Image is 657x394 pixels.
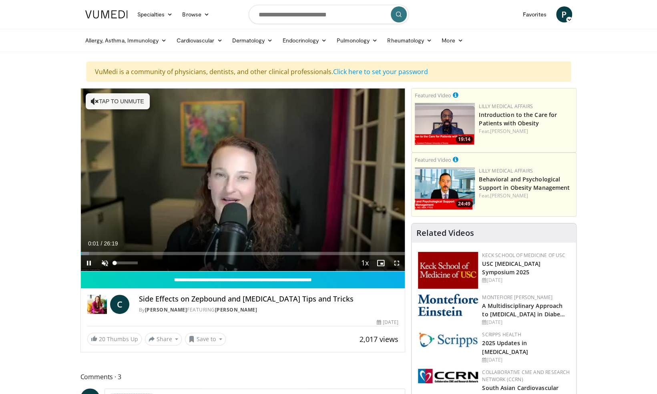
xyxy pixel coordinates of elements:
[377,319,398,326] div: [DATE]
[85,10,128,18] img: VuMedi Logo
[86,93,150,109] button: Tap to unmute
[139,306,398,314] div: By FEATURING
[479,167,533,174] a: Lilly Medical Affairs
[482,339,528,355] a: 2025 Updates in [MEDICAL_DATA]
[479,175,570,191] a: Behavioral and Psychological Support in Obesity Management
[277,32,332,48] a: Endocrinology
[133,6,178,22] a: Specialties
[373,255,389,271] button: Enable picture-in-picture mode
[518,6,551,22] a: Favorites
[80,32,172,48] a: Allergy, Asthma, Immunology
[418,294,478,316] img: b0142b4c-93a1-4b58-8f91-5265c282693c.png.150x105_q85_autocrop_double_scale_upscale_version-0.2.png
[145,306,187,313] a: [PERSON_NAME]
[418,369,478,383] img: a04ee3ba-8487-4636-b0fb-5e8d268f3737.png.150x105_q85_autocrop_double_scale_upscale_version-0.2.png
[456,200,473,207] span: 24:49
[456,136,473,143] span: 19:14
[482,277,570,284] div: [DATE]
[479,111,557,127] a: Introduction to the Care for Patients with Obesity
[418,252,478,289] img: 7b941f1f-d101-407a-8bfa-07bd47db01ba.png.150x105_q85_autocrop_double_scale_upscale_version-0.2.jpg
[482,369,570,383] a: Collaborative CME and Research Network (CCRN)
[249,5,409,24] input: Search topics, interventions
[99,335,105,343] span: 20
[104,240,118,247] span: 26:19
[490,128,528,135] a: [PERSON_NAME]
[81,255,97,271] button: Pause
[80,372,406,382] span: Comments 3
[88,240,99,247] span: 0:01
[415,167,475,209] a: 24:49
[101,240,102,247] span: /
[437,32,468,48] a: More
[333,67,428,76] a: Click here to set your password
[177,6,214,22] a: Browse
[215,306,257,313] a: [PERSON_NAME]
[482,294,553,301] a: Montefiore [PERSON_NAME]
[482,331,521,338] a: Scripps Health
[145,333,182,346] button: Share
[81,88,405,271] video-js: Video Player
[87,295,107,314] img: Dr. Carolynn Francavilla
[115,261,138,264] div: Volume Level
[415,92,451,99] small: Featured Video
[482,302,565,318] a: A Multidisciplinary Approach to [MEDICAL_DATA] in Diabe…
[97,255,113,271] button: Unmute
[357,255,373,271] button: Playback Rate
[389,255,405,271] button: Fullscreen
[482,356,570,364] div: [DATE]
[482,252,565,259] a: Keck School of Medicine of USC
[110,295,129,314] a: C
[86,62,571,82] div: VuMedi is a community of physicians, dentists, and other clinical professionals.
[416,228,474,238] h4: Related Videos
[415,103,475,145] img: acc2e291-ced4-4dd5-b17b-d06994da28f3.png.150x105_q85_crop-smart_upscale.png
[171,32,227,48] a: Cardiovascular
[360,334,398,344] span: 2,017 views
[81,252,405,255] div: Progress Bar
[482,260,540,276] a: USC [MEDICAL_DATA] Symposium 2025
[479,192,573,199] div: Feat.
[415,167,475,209] img: ba3304f6-7838-4e41-9c0f-2e31ebde6754.png.150x105_q85_crop-smart_upscale.png
[382,32,437,48] a: Rheumatology
[415,156,451,163] small: Featured Video
[418,331,478,348] img: c9f2b0b7-b02a-4276-a72a-b0cbb4230bc1.jpg.150x105_q85_autocrop_double_scale_upscale_version-0.2.jpg
[479,103,533,110] a: Lilly Medical Affairs
[479,128,573,135] div: Feat.
[227,32,278,48] a: Dermatology
[185,333,226,346] button: Save to
[87,333,142,345] a: 20 Thumbs Up
[490,192,528,199] a: [PERSON_NAME]
[139,295,398,304] h4: Side Effects on Zepbound and [MEDICAL_DATA] Tips and Tricks
[556,6,572,22] a: P
[332,32,382,48] a: Pulmonology
[415,103,475,145] a: 19:14
[482,319,570,326] div: [DATE]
